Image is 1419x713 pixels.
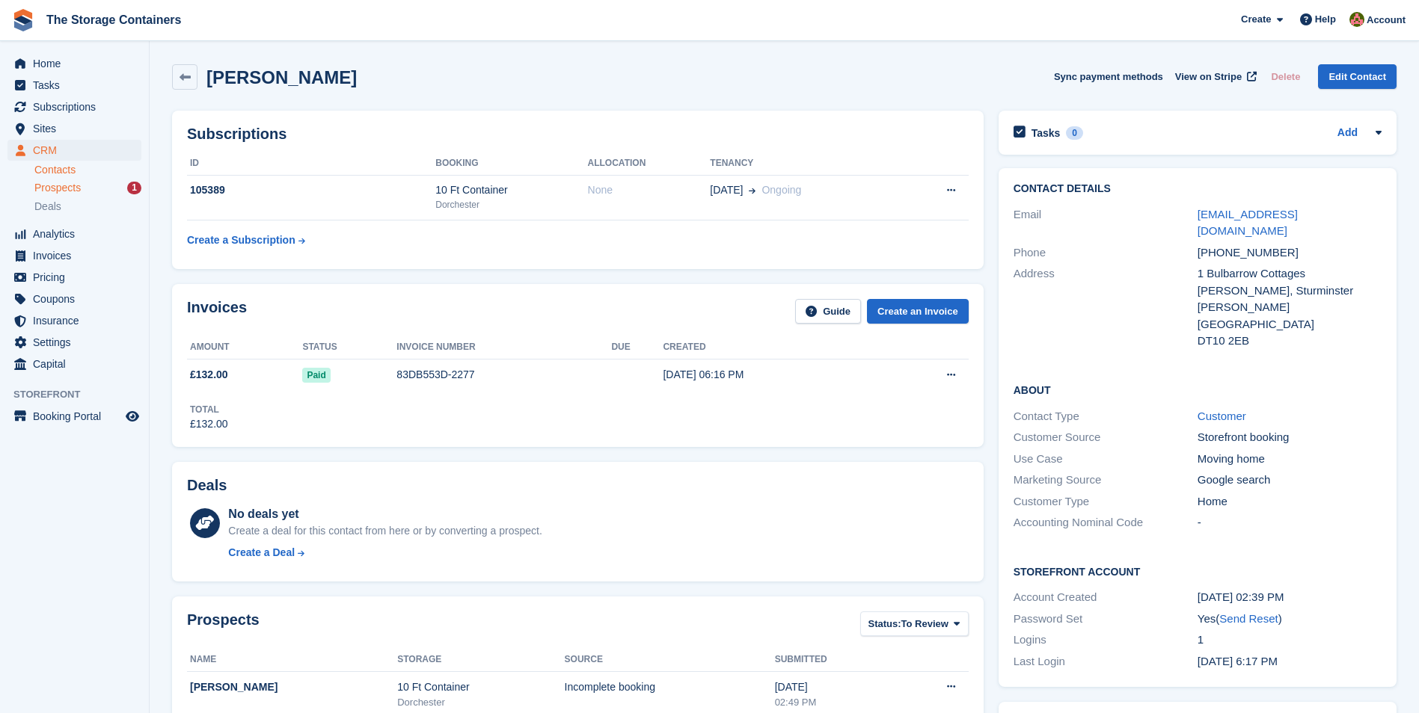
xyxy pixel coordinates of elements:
a: menu [7,406,141,427]
span: Settings [33,332,123,353]
th: Due [611,336,663,359]
div: [DATE] 02:39 PM [1198,589,1382,606]
a: View on Stripe [1169,64,1260,89]
h2: Tasks [1032,126,1061,140]
div: 10 Ft Container [435,182,587,198]
a: Create a Subscription [187,226,305,254]
a: menu [7,245,141,266]
a: Create an Invoice [867,299,969,324]
h2: Storefront Account [1014,564,1382,578]
div: £132.00 [190,416,228,432]
a: menu [7,53,141,74]
div: Email [1014,206,1198,240]
div: Create a Subscription [187,232,295,248]
a: menu [7,354,141,374]
div: Customer Type [1014,493,1198,510]
th: Tenancy [710,152,902,176]
div: - [1198,514,1382,531]
a: menu [7,223,141,244]
span: Home [33,53,123,74]
div: Use Case [1014,451,1198,468]
a: Preview store [123,407,141,425]
div: Moving home [1198,451,1382,468]
a: menu [7,310,141,331]
div: Home [1198,493,1382,510]
span: Account [1367,13,1406,28]
a: menu [7,332,141,353]
div: Phone [1014,244,1198,262]
a: menu [7,140,141,161]
div: [PERSON_NAME], Sturminster [PERSON_NAME] [1198,283,1382,316]
a: menu [7,96,141,117]
div: Account Created [1014,589,1198,606]
span: Ongoing [761,184,801,196]
a: menu [7,288,141,309]
span: Deals [34,200,61,214]
a: Customer [1198,410,1246,422]
time: 2025-09-01 17:17:15 UTC [1198,655,1278,667]
th: Booking [435,152,587,176]
span: £132.00 [190,367,228,383]
img: stora-icon-8386f47178a22dfd0bd8f6a31ec36ba5ce8667c1dd55bd0f319d3a0aa187defe.svg [12,9,34,31]
div: Create a deal for this contact from here or by converting a prospect. [228,523,542,539]
a: Send Reset [1219,612,1278,625]
button: Sync payment methods [1054,64,1163,89]
a: Add [1337,125,1358,142]
span: Create [1241,12,1271,27]
th: Allocation [588,152,711,176]
div: Accounting Nominal Code [1014,514,1198,531]
a: menu [7,75,141,96]
div: 10 Ft Container [397,679,564,695]
div: None [588,182,711,198]
img: Kirsty Simpson [1349,12,1364,27]
a: Edit Contact [1318,64,1397,89]
span: Storefront [13,387,149,402]
th: Name [187,648,397,672]
a: menu [7,267,141,288]
span: CRM [33,140,123,161]
div: [PHONE_NUMBER] [1198,244,1382,262]
th: Submitted [775,648,896,672]
span: ( ) [1216,612,1281,625]
a: The Storage Containers [40,7,187,32]
span: Paid [302,368,330,383]
span: Invoices [33,245,123,266]
div: DT10 2EB [1198,333,1382,350]
h2: Subscriptions [187,126,969,143]
div: Password Set [1014,611,1198,628]
span: [DATE] [710,182,743,198]
th: Source [565,648,775,672]
div: No deals yet [228,505,542,523]
h2: Deals [187,477,227,494]
div: [GEOGRAPHIC_DATA] [1198,316,1382,333]
div: Incomplete booking [565,679,775,695]
th: ID [187,152,435,176]
div: 83DB553D-2277 [396,367,611,383]
span: Analytics [33,223,123,244]
th: Amount [187,336,302,359]
div: 02:49 PM [775,695,896,710]
a: [EMAIL_ADDRESS][DOMAIN_NAME] [1198,208,1298,238]
div: 1 [1198,632,1382,649]
a: Deals [34,199,141,214]
div: 105389 [187,182,435,198]
th: Created [663,336,883,359]
span: Sites [33,118,123,139]
h2: [PERSON_NAME] [206,67,357,87]
div: Dorchester [397,695,564,710]
div: Contact Type [1014,408,1198,425]
th: Status [302,336,396,359]
div: 0 [1066,126,1083,140]
th: Storage [397,648,564,672]
div: 1 Bulbarrow Cottages [1198,265,1382,283]
span: Coupons [33,288,123,309]
a: Prospects 1 [34,180,141,196]
span: Booking Portal [33,406,123,427]
span: Status: [868,617,901,632]
a: Guide [795,299,861,324]
a: Contacts [34,163,141,177]
th: Invoice number [396,336,611,359]
div: Marketing Source [1014,472,1198,489]
div: Google search [1198,472,1382,489]
span: Capital [33,354,123,374]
